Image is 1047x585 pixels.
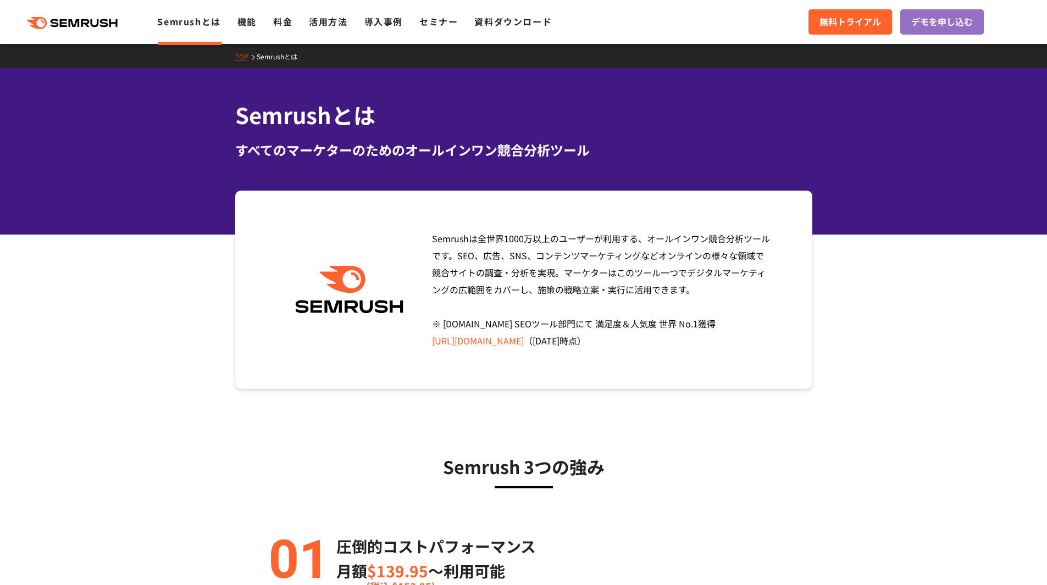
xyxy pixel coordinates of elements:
[157,15,220,28] a: Semrushとは
[819,15,881,29] span: 無料トライアル
[263,534,329,583] img: alt
[367,560,428,582] span: $139.95
[419,15,458,28] a: セミナー
[900,9,984,35] a: デモを申し込む
[235,99,812,131] h1: Semrushとは
[273,15,292,28] a: 料金
[432,232,770,347] span: Semrushは全世界1000万以上のユーザーが利用する、オールインワン競合分析ツールです。SEO、広告、SNS、コンテンツマーケティングなどオンラインの様々な領域で競合サイトの調査・分析を実現...
[263,453,785,480] h3: Semrush 3つの強み
[290,266,409,314] img: Semrush
[309,15,347,28] a: 活用方法
[237,15,257,28] a: 機能
[364,15,403,28] a: 導入事例
[808,9,892,35] a: 無料トライアル
[336,559,536,583] p: 月額 〜利用可能
[336,534,536,559] p: 圧倒的コストパフォーマンス
[235,52,257,61] a: TOP
[474,15,552,28] a: 資料ダウンロード
[235,140,812,160] div: すべてのマーケターのためのオールインワン競合分析ツール
[257,52,306,61] a: Semrushとは
[911,15,973,29] span: デモを申し込む
[432,334,524,347] a: [URL][DOMAIN_NAME]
